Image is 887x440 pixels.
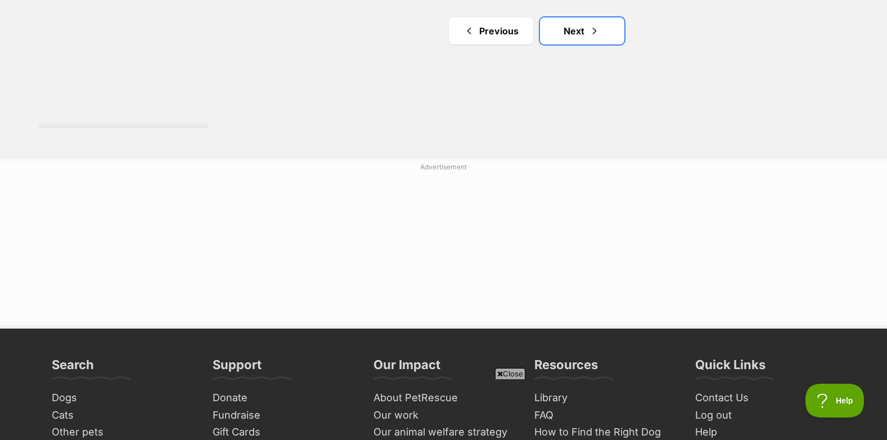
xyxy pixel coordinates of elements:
h3: Our Impact [373,357,440,379]
iframe: Advertisement [171,177,717,317]
a: Previous page [449,17,533,44]
h3: Search [52,357,94,379]
a: Dogs [47,389,197,407]
h3: Support [213,357,262,379]
a: Donate [208,389,358,407]
a: Cats [47,407,197,424]
a: Log out [691,407,840,424]
iframe: Advertisement [239,384,649,434]
span: Close [495,368,525,379]
nav: Pagination [224,17,849,44]
a: Next page [540,17,624,44]
h3: Resources [534,357,598,379]
h3: Quick Links [695,357,766,379]
iframe: Help Scout Beacon - Open [805,384,865,417]
a: Fundraise [208,407,358,424]
a: Contact Us [691,389,840,407]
